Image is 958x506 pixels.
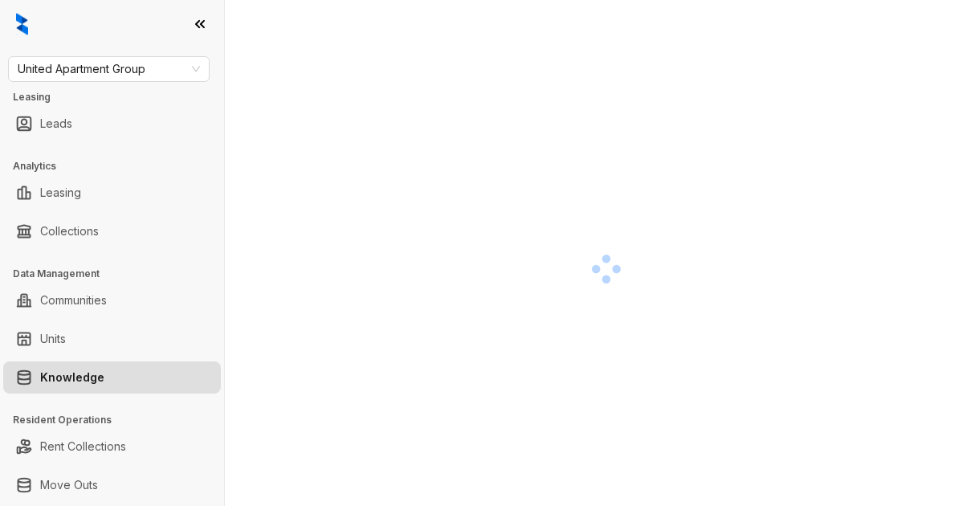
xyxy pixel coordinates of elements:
li: Collections [3,215,221,247]
h3: Leasing [13,90,224,104]
h3: Data Management [13,267,224,281]
a: Collections [40,215,99,247]
h3: Resident Operations [13,413,224,427]
li: Communities [3,284,221,316]
a: Knowledge [40,361,104,394]
li: Rent Collections [3,431,221,463]
a: Leasing [40,177,81,209]
span: United Apartment Group [18,57,200,81]
a: Rent Collections [40,431,126,463]
a: Move Outs [40,469,98,501]
li: Leads [3,108,221,140]
a: Leads [40,108,72,140]
a: Communities [40,284,107,316]
a: Units [40,323,66,355]
img: logo [16,13,28,35]
li: Move Outs [3,469,221,501]
li: Leasing [3,177,221,209]
li: Knowledge [3,361,221,394]
h3: Analytics [13,159,224,173]
li: Units [3,323,221,355]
